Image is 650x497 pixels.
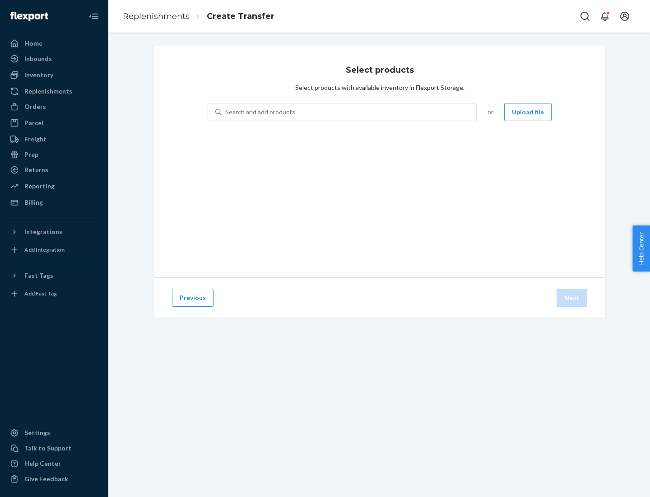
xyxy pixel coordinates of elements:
button: Open Search Box [576,7,594,25]
a: Inbounds [5,52,103,66]
a: Add Fast Tag [5,286,103,301]
a: Parcel [5,116,103,130]
div: Orders [24,102,46,111]
div: Talk to Support [24,444,71,453]
a: Prep [5,147,103,162]
div: Home [24,39,42,48]
div: Returns [24,165,48,174]
a: Orders [5,99,103,114]
div: Prep [24,150,38,159]
a: Freight [5,132,103,146]
a: Home [5,36,103,51]
button: Fast Tags [5,268,103,283]
button: Next [557,289,587,307]
button: Integrations [5,225,103,239]
h3: Select products [346,64,414,76]
button: Open account menu [616,7,634,25]
div: Replenishments [24,87,72,96]
a: Returns [5,163,103,177]
div: Inventory [24,70,53,80]
a: Talk to Support [5,441,103,455]
a: Billing [5,195,103,210]
div: Settings [24,428,50,437]
div: Billing [24,198,43,207]
button: Close Navigation [85,7,103,25]
button: Help Center [632,225,650,272]
a: Settings [5,426,103,440]
div: Integrations [24,227,62,236]
ol: breadcrumbs [116,3,282,30]
div: Parcel [24,118,43,127]
div: Search and add products [225,108,295,117]
a: Inventory [5,68,103,82]
div: Reporting [24,182,55,191]
div: Fast Tags [24,271,53,280]
div: Freight [24,135,46,144]
a: Help Center [5,456,103,471]
div: Help Center [24,459,61,468]
a: Add Integration [5,243,103,257]
button: Open notifications [596,7,614,25]
div: Give Feedback [24,474,68,483]
img: Flexport logo [10,12,48,21]
button: Upload file [504,103,552,121]
button: Previous [172,289,214,307]
a: Replenishments [123,11,190,21]
div: Add Fast Tag [24,290,57,297]
div: Select products with available inventory in Flexport Storage. [295,83,464,92]
div: Add Integration [24,246,65,253]
div: Inbounds [24,54,52,63]
a: Replenishments [5,84,103,98]
a: Reporting [5,179,103,193]
a: Create Transfer [207,11,274,21]
span: or [487,108,493,117]
button: Give Feedback [5,472,103,486]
